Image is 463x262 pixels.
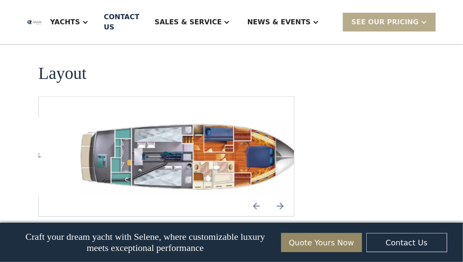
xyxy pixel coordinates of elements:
div: SEE Our Pricing [343,13,436,31]
img: icon [270,196,290,216]
div: 3 / 3 [71,117,313,195]
div: Contact US [104,12,139,32]
div: Sales & Service [146,5,239,39]
img: icon [246,196,267,216]
a: Previous slide [246,196,267,216]
div: Yachts [50,17,80,27]
p: Craft your dream yacht with Selene, where customizable luxury meets exceptional performance [16,231,275,253]
a: Quote Yours Now [281,233,362,252]
div: News & EVENTS [247,17,311,27]
a: Contact Us [366,233,447,252]
img: logo [27,20,42,25]
div: Sales & Service [155,17,221,27]
div: News & EVENTS [239,5,328,39]
div: Yachts [42,5,97,39]
a: open lightbox [71,117,313,195]
div: SEE Our Pricing [351,17,419,27]
h2: Layout [38,64,86,83]
a: Next slide [270,196,290,216]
